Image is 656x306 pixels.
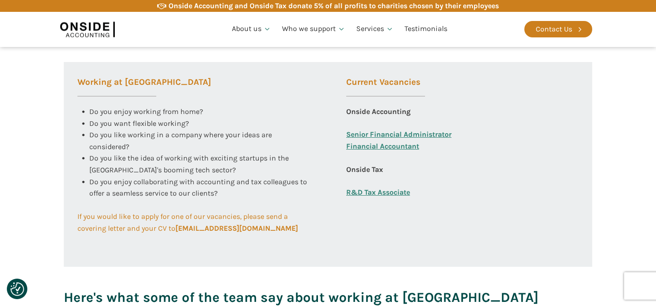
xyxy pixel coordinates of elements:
[346,106,410,129] div: Onside Accounting
[10,282,24,296] button: Consent Preferences
[226,14,277,45] a: About us
[89,130,274,151] span: Do you like working in a company where your ideas are considered?
[175,224,298,233] b: [EMAIL_ADDRESS][DOMAIN_NAME]
[277,14,351,45] a: Who we support
[346,187,410,198] a: R&D Tax Associate
[346,78,425,97] h3: Current Vacancies
[10,282,24,296] img: Revisit consent button
[77,211,310,234] a: If you would like to apply for one of our vacancies, please send a covering letter and your CV to...
[89,177,309,198] span: Do you enjoy collaborating with accounting and tax colleagues to offer a seamless service to our ...
[524,21,592,37] a: Contact Us
[399,14,453,45] a: Testimonials
[346,129,451,140] a: Senior Financial Administrator
[77,212,298,233] span: If you would like to apply for one of our vacancies, please send a covering letter and your CV to
[351,14,399,45] a: Services
[89,154,291,174] span: Do you like the idea of working with exciting startups in the [GEOGRAPHIC_DATA]'s booming tech se...
[346,164,383,187] div: Onside Tax
[60,19,115,40] img: Onside Accounting
[536,23,572,35] div: Contact Us
[346,140,419,164] a: Financial Accountant
[77,78,211,97] h3: Working at [GEOGRAPHIC_DATA]
[89,107,203,116] span: Do you enjoy working from home?
[89,119,189,128] span: Do you want flexible working?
